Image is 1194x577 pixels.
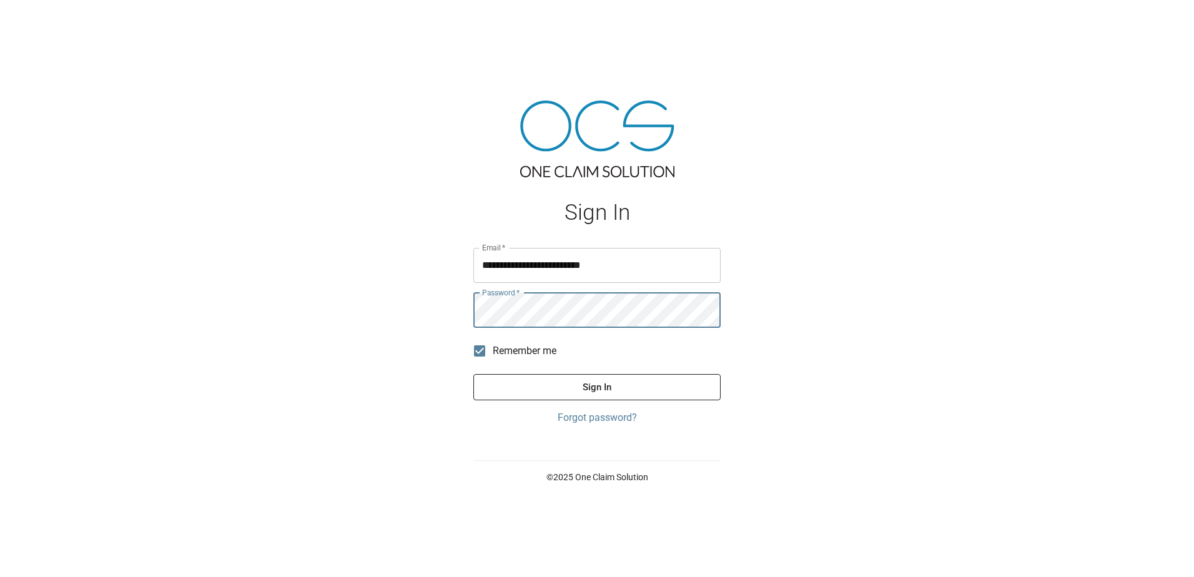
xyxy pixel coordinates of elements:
button: Sign In [473,374,721,400]
img: ocs-logo-white-transparent.png [15,7,65,32]
a: Forgot password? [473,410,721,425]
span: Remember me [493,343,556,358]
label: Password [482,287,520,298]
p: © 2025 One Claim Solution [473,471,721,483]
h1: Sign In [473,200,721,225]
label: Email [482,242,506,253]
img: ocs-logo-tra.png [520,101,674,177]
